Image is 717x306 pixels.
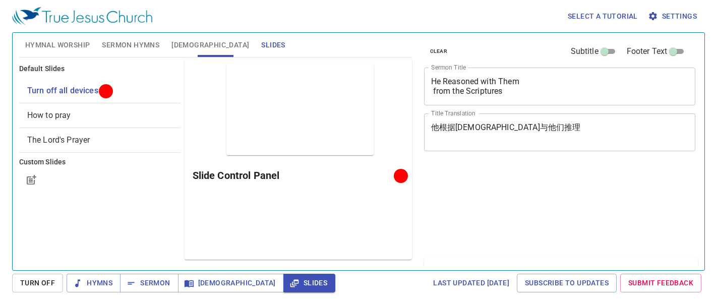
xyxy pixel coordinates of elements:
[628,277,693,289] span: Submit Feedback
[193,167,397,183] h6: Slide Control Panel
[19,64,181,75] h6: Default Slides
[27,110,71,120] span: [object Object]
[186,277,276,289] span: [DEMOGRAPHIC_DATA]
[75,277,112,289] span: Hymns
[19,157,181,168] h6: Custom Slides
[429,274,513,292] a: Last updated [DATE]
[261,39,285,51] span: Slides
[650,10,697,23] span: Settings
[27,86,98,95] span: [object Object]
[433,277,509,289] span: Last updated [DATE]
[291,277,327,289] span: Slides
[12,7,152,25] img: True Jesus Church
[25,39,90,51] span: Hymnal Worship
[19,103,181,128] div: How to pray
[620,274,701,292] a: Submit Feedback
[517,274,617,292] a: Subscribe to Updates
[178,274,284,292] button: [DEMOGRAPHIC_DATA]
[431,77,689,96] textarea: He Reasoned with Them from the Scriptures
[627,45,668,57] span: Footer Text
[67,274,121,292] button: Hymns
[128,277,170,289] span: Sermon
[571,45,599,57] span: Subtitle
[12,274,63,292] button: Turn Off
[283,274,335,292] button: Slides
[19,79,181,103] div: Turn off all devices
[564,7,642,26] button: Select a tutorial
[431,123,689,142] textarea: 他根据[DEMOGRAPHIC_DATA]与他们推理
[424,258,698,291] div: Sermon Lineup(0)clearAdd to Lineup
[568,10,638,23] span: Select a tutorial
[171,39,249,51] span: [DEMOGRAPHIC_DATA]
[102,39,159,51] span: Sermon Hymns
[20,277,55,289] span: Turn Off
[430,47,448,56] span: clear
[27,135,90,145] span: [object Object]
[19,128,181,152] div: The Lord's Prayer
[525,277,609,289] span: Subscribe to Updates
[120,274,178,292] button: Sermon
[646,7,701,26] button: Settings
[420,162,642,254] iframe: from-child
[424,45,454,57] button: clear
